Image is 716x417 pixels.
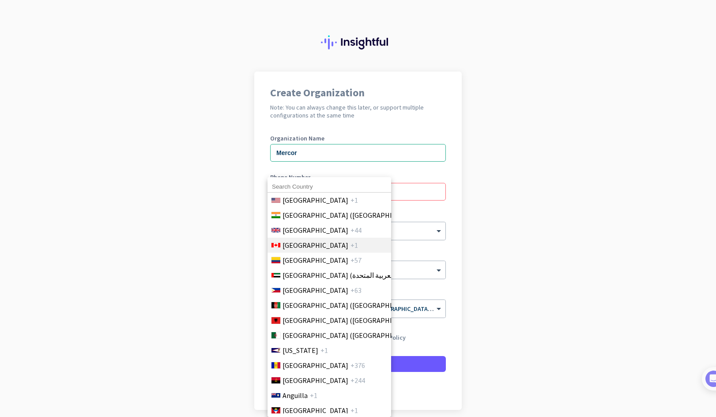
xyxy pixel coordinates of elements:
span: [US_STATE] [283,345,318,356]
span: +376 [350,360,365,371]
input: Search Country [268,181,391,193]
span: [GEOGRAPHIC_DATA] [283,240,348,250]
span: +1 [350,195,358,205]
span: [GEOGRAPHIC_DATA] [283,360,348,371]
span: +1 [310,390,317,401]
span: +244 [350,375,365,386]
span: [GEOGRAPHIC_DATA] [283,255,348,265]
span: +63 [350,285,362,296]
span: [GEOGRAPHIC_DATA] [283,225,348,235]
span: [GEOGRAPHIC_DATA] [283,285,348,296]
span: [GEOGRAPHIC_DATA] [283,375,348,386]
span: [GEOGRAPHIC_DATA] ([GEOGRAPHIC_DATA]) [283,210,420,220]
span: [GEOGRAPHIC_DATA] (‫[GEOGRAPHIC_DATA]‬‎) [283,300,420,311]
span: +1 [320,345,328,356]
span: +57 [350,255,362,265]
span: +44 [350,225,362,235]
span: +1 [350,405,358,416]
span: Anguilla [283,390,308,401]
span: [GEOGRAPHIC_DATA] ([GEOGRAPHIC_DATA]) [283,315,420,326]
span: [GEOGRAPHIC_DATA] [283,405,348,416]
span: [GEOGRAPHIC_DATA] (‫[GEOGRAPHIC_DATA]‬‎) [283,330,420,341]
span: [GEOGRAPHIC_DATA] (‫الإمارات العربية المتحدة‬‎) [283,270,422,281]
span: [GEOGRAPHIC_DATA] [283,195,348,205]
span: +1 [350,240,358,250]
